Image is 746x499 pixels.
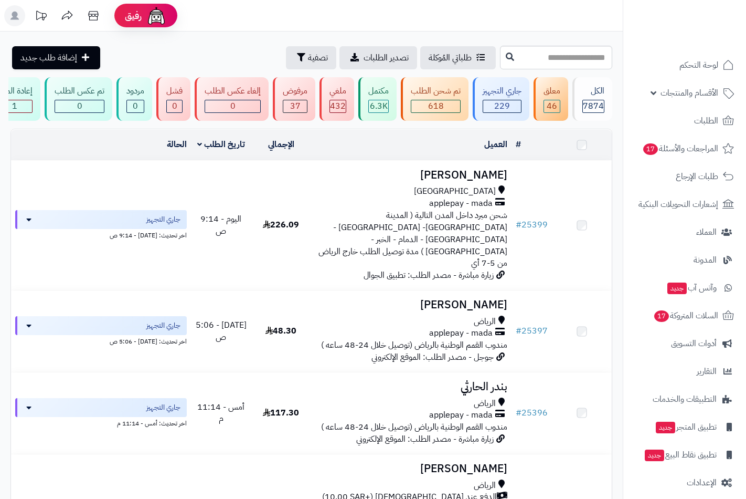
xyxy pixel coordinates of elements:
[200,213,241,237] span: اليوم - 9:14 ص
[630,387,740,412] a: التطبيقات والخدمات
[429,197,493,210] span: applepay - mada
[630,164,740,189] a: طلبات الإرجاع
[630,192,740,217] a: إشعارات التحويلات البنكية
[196,319,247,344] span: [DATE] - 5:06 ص
[330,100,346,112] span: 432
[630,442,740,467] a: تطبيق نقاط البيعجديد
[20,51,77,64] span: إضافة طلب جديد
[55,85,104,97] div: تم عكس الطلب
[399,77,471,121] a: تم شحن الطلب 618
[114,77,154,121] a: مردود 0
[166,85,183,97] div: فشل
[483,100,521,112] div: 229
[667,283,687,294] span: جديد
[653,308,718,323] span: السلات المتروكة
[544,100,560,112] div: 46
[654,310,669,322] span: 17
[369,100,388,112] div: 6325
[676,169,718,184] span: طلبات الإرجاع
[127,100,144,112] div: 0
[321,421,507,433] span: مندوب القمم الوطنية بالرياض (توصيل خلال 24-48 ساعه )
[167,100,182,112] div: 0
[283,100,307,112] div: 37
[15,417,187,428] div: اخر تحديث: أمس - 11:14 م
[643,143,658,155] span: 17
[655,420,717,434] span: تطبيق المتجر
[197,401,244,425] span: أمس - 11:14 م
[666,280,717,295] span: وآتس آب
[570,77,614,121] a: الكل7874
[429,409,493,421] span: applepay - mada
[414,185,496,197] span: [GEOGRAPHIC_DATA]
[205,85,261,97] div: إلغاء عكس الطلب
[516,407,521,419] span: #
[687,475,717,490] span: الإعدادات
[694,113,718,128] span: الطلبات
[630,470,740,495] a: الإعدادات
[263,407,299,419] span: 117.30
[630,136,740,161] a: المراجعات والأسئلة17
[315,463,507,475] h3: [PERSON_NAME]
[474,316,496,328] span: الرياض
[42,77,114,121] a: تم عكس الطلب 0
[308,51,328,64] span: تصفية
[370,100,388,112] span: 6.3K
[15,335,187,346] div: اخر تحديث: [DATE] - 5:06 ص
[197,138,245,151] a: تاريخ الطلب
[660,86,718,100] span: الأقسام والمنتجات
[154,77,193,121] a: فشل 0
[630,331,740,356] a: أدوات التسويق
[583,100,604,112] span: 7874
[146,214,180,225] span: جاري التجهيز
[315,381,507,393] h3: بندر الحارثي
[656,422,675,433] span: جديد
[697,364,717,379] span: التقارير
[429,51,472,64] span: طلباتي المُوكلة
[474,398,496,410] span: الرياض
[531,77,570,121] a: معلق 46
[630,359,740,384] a: التقارير
[630,220,740,245] a: العملاء
[630,275,740,300] a: وآتس آبجديد
[286,46,336,69] button: تصفية
[12,46,100,69] a: إضافة طلب جديد
[317,77,356,121] a: ملغي 432
[230,100,236,112] span: 0
[265,325,296,337] span: 48.30
[263,219,299,231] span: 226.09
[55,100,104,112] div: 0
[675,29,736,51] img: logo-2.png
[77,100,82,112] span: 0
[516,407,548,419] a: #25396
[679,58,718,72] span: لوحة التحكم
[474,480,496,492] span: الرياض
[428,100,444,112] span: 618
[516,325,548,337] a: #25397
[364,51,409,64] span: تصدير الطلبات
[484,138,507,151] a: العميل
[146,5,167,26] img: ai-face.png
[642,141,718,156] span: المراجعات والأسئلة
[630,108,740,133] a: الطلبات
[205,100,260,112] div: 0
[638,197,718,212] span: إشعارات التحويلات البنكية
[543,85,560,97] div: معلق
[318,209,507,269] span: شحن مبرد داخل المدن التالية ( المدينة [GEOGRAPHIC_DATA]- [GEOGRAPHIC_DATA] - [GEOGRAPHIC_DATA] - ...
[364,269,494,282] span: زيارة مباشرة - مصدر الطلب: تطبيق الجوال
[494,100,510,112] span: 229
[339,46,417,69] a: تصدير الطلبات
[371,351,494,363] span: جوجل - مصدر الطلب: الموقع الإلكتروني
[167,138,187,151] a: الحالة
[315,299,507,311] h3: [PERSON_NAME]
[429,327,493,339] span: applepay - mada
[644,448,717,462] span: تطبيق نقاط البيع
[321,339,507,351] span: مندوب القمم الوطنية بالرياض (توصيل خلال 24-48 ساعه )
[630,303,740,328] a: السلات المتروكة17
[125,9,142,22] span: رفيق
[630,247,740,273] a: المدونة
[126,85,144,97] div: مردود
[315,169,507,181] h3: [PERSON_NAME]
[671,336,717,351] span: أدوات التسويق
[516,219,521,231] span: #
[268,138,294,151] a: الإجمالي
